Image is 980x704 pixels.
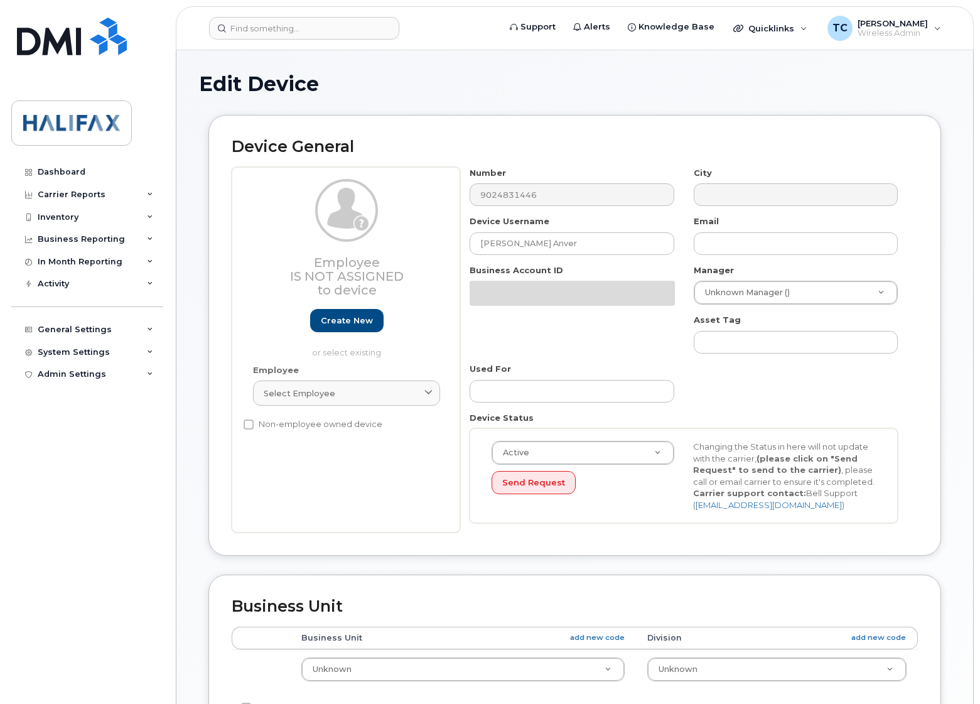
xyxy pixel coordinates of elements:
[694,215,719,227] label: Email
[244,417,382,432] label: Non-employee owned device
[470,363,511,375] label: Used For
[636,627,918,649] th: Division
[313,664,352,674] span: Unknown
[310,309,384,332] a: Create new
[470,215,549,227] label: Device Username
[290,627,637,649] th: Business Unit
[253,364,299,376] label: Employee
[694,314,741,326] label: Asset Tag
[253,381,440,406] a: Select employee
[253,256,440,297] h3: Employee
[694,264,734,276] label: Manager
[696,500,842,510] a: [EMAIL_ADDRESS][DOMAIN_NAME]
[693,453,858,475] strong: (please click on "Send Request" to send to the carrier)
[694,281,897,304] a: Unknown Manager ()
[648,658,906,681] a: Unknown
[492,441,674,464] a: Active
[199,73,950,95] h1: Edit Device
[659,664,697,674] span: Unknown
[244,420,254,430] input: Non-employee owned device
[492,471,576,494] button: Send Request
[290,269,404,284] span: Is not assigned
[232,598,918,615] h2: Business Unit
[495,447,529,458] span: Active
[232,138,918,156] h2: Device General
[470,167,506,179] label: Number
[302,658,625,681] a: Unknown
[684,441,885,511] div: Changing the Status in here will not update with the carrier, , please call or email carrier to e...
[693,488,806,498] strong: Carrier support contact:
[470,412,534,424] label: Device Status
[694,167,712,179] label: City
[470,264,563,276] label: Business Account ID
[317,283,377,298] span: to device
[264,387,335,399] span: Select employee
[570,632,625,643] a: add new code
[253,347,440,359] p: or select existing
[697,287,790,298] span: Unknown Manager ()
[851,632,906,643] a: add new code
